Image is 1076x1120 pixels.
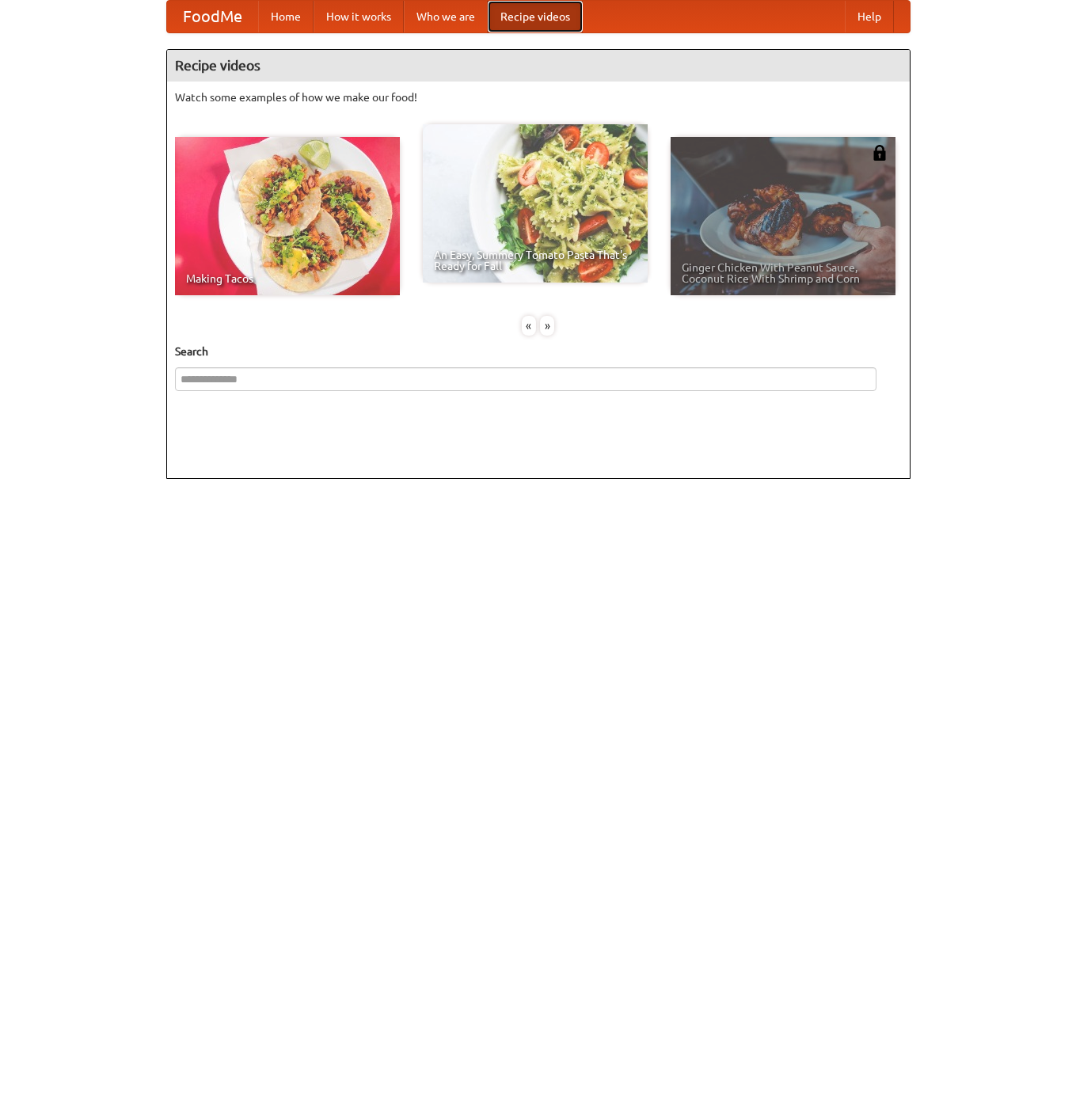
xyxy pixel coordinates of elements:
a: How it works [314,1,404,32]
img: 483408.png [872,145,888,161]
a: Home [258,1,314,32]
a: Recipe videos [488,1,583,32]
p: Watch some examples of how we make our food! [175,89,902,105]
span: An Easy, Summery Tomato Pasta That's Ready for Fall [434,249,637,271]
h4: Recipe videos [167,50,910,82]
a: Making Tacos [175,137,400,295]
a: FoodMe [167,1,258,32]
div: » [540,316,554,336]
a: Help [845,1,894,32]
a: Who we are [404,1,488,32]
span: Making Tacos [186,273,389,284]
a: An Easy, Summery Tomato Pasta That's Ready for Fall [423,124,648,283]
h5: Search [175,344,902,359]
div: « [522,316,536,336]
